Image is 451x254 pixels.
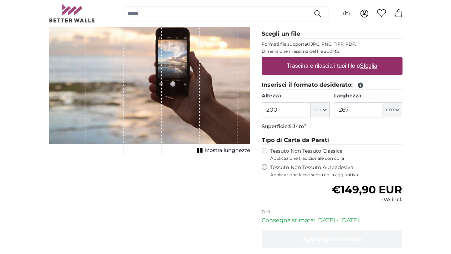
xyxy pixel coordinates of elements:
[262,41,403,47] p: Formati file supportati JPG, PNG, TIFF, PDF.
[262,209,403,215] p: DHL
[334,92,402,100] label: Larghezza
[270,156,403,161] span: Applicazione tradizionale con colla
[303,235,362,242] span: Aggiungi al carrello
[262,49,403,54] p: Dimensione massima del file 200MB.
[262,230,403,248] button: Aggiungi al carrello
[337,7,356,20] button: (it)
[284,59,380,73] label: Trascina e rilascia i tuoi file o
[270,164,403,178] label: Tessuto Non Tessuto Autoadesiva
[313,106,322,113] span: cm
[262,216,403,225] p: Consegna stimata: [DATE] - [DATE]
[289,123,306,129] span: 5.34m²
[262,92,330,100] label: Altezza
[332,183,402,196] span: €149,90 EUR
[262,30,403,39] legend: Scegli un file
[383,102,402,117] button: cm
[270,172,403,178] span: Applicazione facile senza colla aggiuntiva
[270,148,403,161] label: Tessuto Non Tessuto Classica
[262,136,403,145] legend: Tipo di Carta da Parati
[49,4,95,22] img: Betterwalls
[386,106,394,113] span: cm
[311,102,330,117] button: cm
[360,63,377,69] u: Sfoglia
[262,81,403,90] legend: Inserisci il formato desiderato:
[262,123,403,130] p: Superficie:
[332,196,402,203] div: IVA incl.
